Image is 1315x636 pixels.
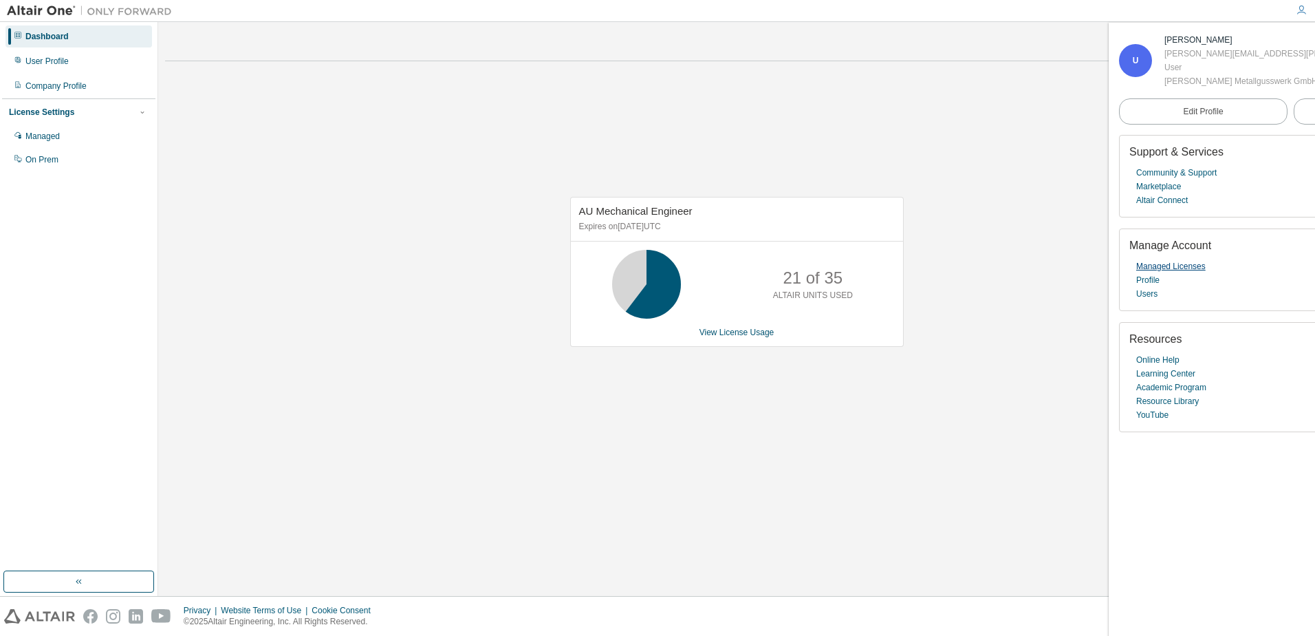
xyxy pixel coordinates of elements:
img: altair_logo.svg [4,609,75,624]
a: Edit Profile [1119,98,1287,125]
a: Profile [1136,273,1160,287]
a: Academic Program [1136,381,1206,394]
span: Resources [1129,333,1182,345]
p: © 2025 Altair Engineering, Inc. All Rights Reserved. [184,616,379,628]
a: Learning Center [1136,367,1195,381]
span: Support & Services [1129,146,1224,158]
img: instagram.svg [106,609,120,624]
p: ALTAIR UNITS USED [773,290,853,301]
div: Cookie Consent [312,605,378,616]
a: Managed Licenses [1136,259,1206,273]
img: Altair One [7,4,179,18]
a: Users [1136,287,1158,301]
a: Community & Support [1136,166,1217,180]
span: Manage Account [1129,240,1211,251]
a: Online Help [1136,353,1180,367]
img: facebook.svg [83,609,98,624]
span: AU Mechanical Engineer [579,205,693,217]
a: Altair Connect [1136,193,1188,207]
span: U [1133,56,1139,65]
div: Privacy [184,605,221,616]
a: Resource Library [1136,394,1199,408]
img: linkedin.svg [129,609,143,624]
a: View License Usage [699,328,774,337]
div: Dashboard [25,31,69,42]
div: Company Profile [25,81,87,92]
img: youtube.svg [151,609,171,624]
p: Expires on [DATE] UTC [579,221,891,233]
span: Edit Profile [1184,106,1224,117]
div: Managed [25,131,60,142]
div: Website Terms of Use [221,605,312,616]
a: Marketplace [1136,180,1181,193]
p: 21 of 35 [783,266,843,290]
div: User Profile [25,56,69,67]
a: YouTube [1136,408,1169,422]
div: License Settings [9,107,74,118]
div: On Prem [25,154,58,165]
